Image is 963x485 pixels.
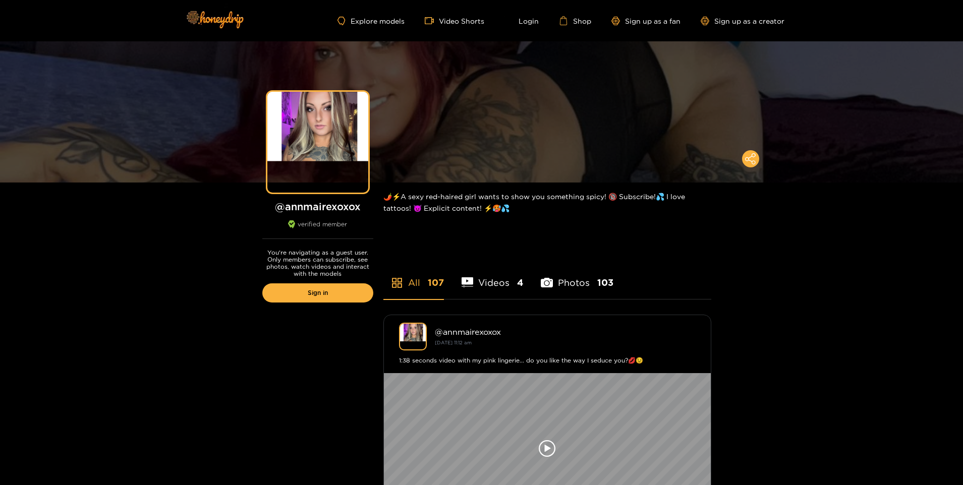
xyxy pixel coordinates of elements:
div: 1:38 seconds video with my pink lingerie... do you like the way I seduce you?💋😉 [399,355,696,366]
a: Sign up as a fan [611,17,681,25]
a: Explore models [337,17,404,25]
span: video-camera [425,16,439,25]
small: [DATE] 11:12 am [435,340,472,345]
a: Shop [559,16,591,25]
span: 4 [517,276,523,289]
a: Login [504,16,539,25]
div: verified member [262,220,373,239]
li: Photos [541,254,613,299]
a: Video Shorts [425,16,484,25]
a: Sign in [262,283,373,302]
a: Sign up as a creator [701,17,784,25]
li: All [383,254,444,299]
p: You're navigating as a guest user. Only members can subscribe, see photos, watch videos and inter... [262,249,373,277]
span: 107 [428,276,444,289]
li: Videos [462,254,524,299]
img: annmairexoxox [399,323,427,350]
span: 103 [597,276,613,289]
h1: @ annmairexoxox [262,200,373,213]
div: 🌶️⚡A sexy red-haired girl wants to show you something spicy! 🔞 Subscribe!💦 I love tattoos! 😈 Expl... [383,183,711,222]
span: appstore [391,277,403,289]
div: @ annmairexoxox [435,327,696,336]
